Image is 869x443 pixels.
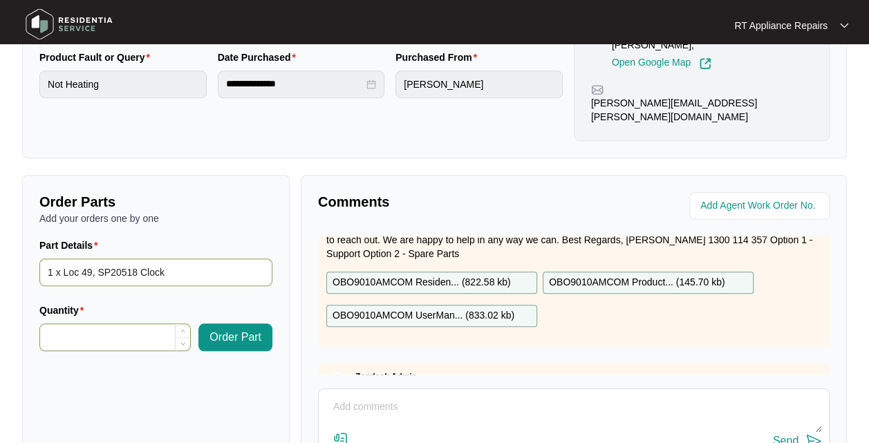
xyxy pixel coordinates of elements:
[333,275,511,290] p: OBO9010AMCOM Residen... ( 822.58 kb )
[840,22,848,29] img: dropdown arrow
[39,238,104,252] label: Part Details
[175,324,190,337] span: Increase Value
[612,57,711,70] a: Open Google Map
[333,308,514,323] p: OBO9010AMCOM UserMan... ( 833.02 kb )
[39,211,272,225] p: Add your orders one by one
[39,303,89,317] label: Quantity
[326,219,821,261] p: Hi Team, Please see attached documentation for 650515 If you need any further assistance, please ...
[591,96,812,124] p: [PERSON_NAME][EMAIL_ADDRESS][PERSON_NAME][DOMAIN_NAME]
[327,372,348,393] img: user.svg
[180,328,185,333] span: up
[198,323,272,351] button: Order Part
[318,192,564,211] p: Comments
[218,50,301,64] label: Date Purchased
[355,371,417,382] p: Zendesk Admin
[40,324,190,350] input: Quantity
[180,341,185,346] span: down
[39,70,207,98] input: Product Fault or Query
[699,57,711,70] img: Link-External
[734,19,828,32] p: RT Appliance Repairs
[395,50,483,64] label: Purchased From
[21,3,118,45] img: residentia service logo
[395,70,563,98] input: Purchased From
[226,77,364,91] input: Date Purchased
[39,258,272,286] input: Part Details
[591,84,604,96] img: map-pin
[175,337,190,350] span: Decrease Value
[39,50,156,64] label: Product Fault or Query
[700,198,821,214] input: Add Agent Work Order No.
[209,329,261,346] span: Order Part
[39,192,272,211] p: Order Parts
[549,275,725,290] p: OBO9010AMCOM Product... ( 145.70 kb )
